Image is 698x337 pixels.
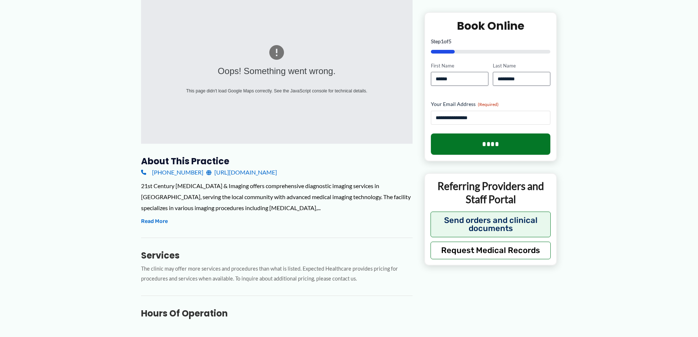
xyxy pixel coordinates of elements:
[141,167,203,178] a: [PHONE_NUMBER]
[431,211,551,237] button: Send orders and clinical documents
[141,180,413,213] div: 21st Century [MEDICAL_DATA] & Imaging offers comprehensive diagnostic imaging services in [GEOGRA...
[141,217,168,226] button: Read More
[431,18,551,33] h2: Book Online
[206,167,277,178] a: [URL][DOMAIN_NAME]
[431,100,551,108] label: Your Email Address
[431,241,551,259] button: Request Medical Records
[141,308,413,319] h3: Hours of Operation
[441,38,444,44] span: 1
[478,102,499,107] span: (Required)
[170,87,384,95] div: This page didn't load Google Maps correctly. See the JavaScript console for technical details.
[141,155,413,167] h3: About this practice
[431,62,488,69] label: First Name
[141,250,413,261] h3: Services
[141,264,413,284] p: The clinic may offer more services and procedures than what is listed. Expected Healthcare provid...
[493,62,550,69] label: Last Name
[431,179,551,206] p: Referring Providers and Staff Portal
[448,38,451,44] span: 5
[170,63,384,80] div: Oops! Something went wrong.
[431,39,551,44] p: Step of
